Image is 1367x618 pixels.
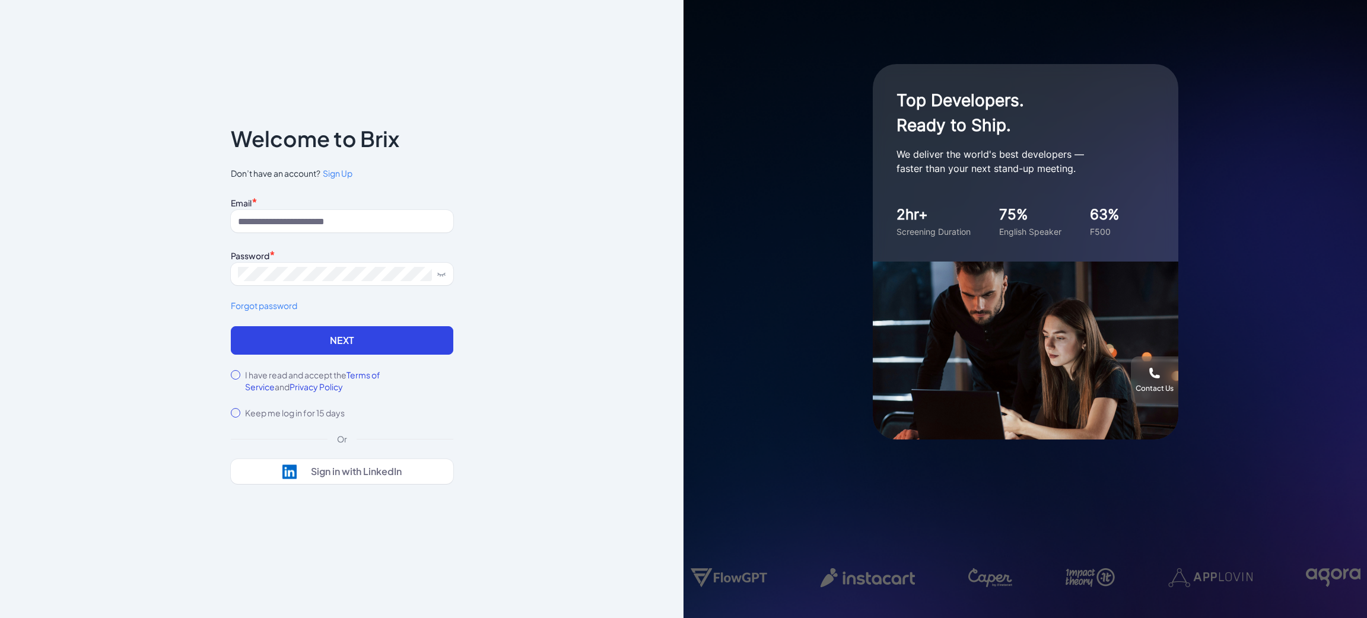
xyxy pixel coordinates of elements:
[290,381,343,392] span: Privacy Policy
[231,459,453,484] button: Sign in with LinkedIn
[897,204,971,225] div: 2hr+
[231,300,453,312] a: Forgot password
[1090,204,1120,225] div: 63%
[897,225,971,238] div: Screening Duration
[245,369,453,393] label: I have read and accept the and
[897,88,1134,138] h1: Top Developers. Ready to Ship.
[999,225,1061,238] div: English Speaker
[311,466,402,477] div: Sign in with LinkedIn
[231,326,453,355] button: Next
[320,167,352,180] a: Sign Up
[231,129,399,148] p: Welcome to Brix
[999,204,1061,225] div: 75%
[1131,356,1178,404] button: Contact Us
[231,250,269,261] label: Password
[897,147,1134,176] p: We deliver the world's best developers — faster than your next stand-up meeting.
[328,433,357,445] div: Or
[323,168,352,179] span: Sign Up
[245,407,345,419] label: Keep me log in for 15 days
[1136,384,1174,393] div: Contact Us
[231,167,453,180] span: Don’t have an account?
[231,197,252,208] label: Email
[1090,225,1120,238] div: F500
